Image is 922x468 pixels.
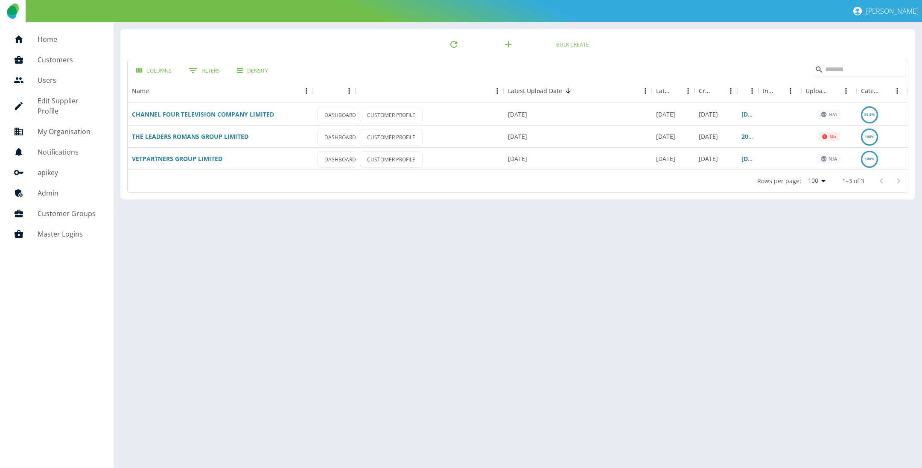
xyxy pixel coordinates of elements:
a: Users [7,70,107,91]
p: N/A [829,156,837,161]
a: Notifications [7,142,107,162]
div: 04 Apr 2024 [652,147,694,170]
a: Edit Supplier Profile [7,91,107,121]
button: Menu [784,85,797,97]
div: Not all required reports for this customer were uploaded for the latest usage month. [818,132,840,141]
h5: Edit Supplier Profile [38,96,100,116]
div: Upload Complete [801,79,857,103]
div: Created [694,79,737,103]
div: 100 [805,175,829,187]
button: Sort [712,85,724,97]
div: Created [699,87,712,95]
a: apikey [7,162,107,183]
div: Upload Complete [805,87,830,95]
h5: Customers [38,55,100,65]
div: Latest Upload Date [508,87,562,95]
button: Menu [639,85,652,97]
h5: Admin [38,188,100,198]
text: 99.9% [864,112,875,117]
div: Latest Upload Date [504,79,652,103]
div: Latest Usage [656,87,670,95]
button: Select columns [129,63,178,79]
a: CUSTOMER PROFILE [360,107,423,123]
h5: Customer Groups [38,208,100,219]
a: CHANNEL FOUR TELEVISION COMPANY LIMITED [132,110,274,118]
a: 100% [861,132,878,140]
a: CUSTOMER PROFILE [360,151,423,168]
div: Search [815,63,906,78]
a: [DATE]YOE-O4UY [741,155,792,163]
button: Menu [682,85,694,97]
div: 14 Feb 2025 [694,125,737,147]
div: 20 May 2024 [504,147,652,170]
div: 01 Jul 2025 [652,103,694,125]
div: 14 Feb 2025 [504,125,652,147]
a: Admin [7,183,107,203]
a: THE LEADERS ROMANS GROUP LIMITED [132,132,248,140]
h5: My Organisation [38,126,100,137]
p: 1–3 of 3 [842,177,864,185]
a: DASHBOARD [317,107,363,123]
text: 100% [865,134,874,139]
a: Master Logins [7,224,107,244]
button: Menu [343,85,356,97]
button: Sort [317,85,329,97]
button: Menu [840,85,852,97]
div: Invalid Creds [759,79,801,103]
button: Density [230,63,275,79]
p: Rows per page: [757,177,801,185]
div: 15 Jul 2025 [504,103,652,125]
button: Menu [300,85,313,97]
h5: Home [38,34,100,44]
div: 10 Jul 2025 [694,103,737,125]
button: Menu [491,85,504,97]
a: 2025-FEB-Z6DR-XERK [741,132,802,140]
div: Ref [737,79,759,103]
button: Bulk Create [549,37,596,53]
a: 99.9% [861,110,878,118]
button: Show filters [182,62,227,79]
a: VETPARTNERS GROUP LIMITED [132,155,222,163]
p: [PERSON_NAME] [866,6,919,16]
a: Home [7,29,107,50]
button: [PERSON_NAME] [849,3,922,20]
button: Sort [149,85,161,97]
a: 100% [861,155,878,163]
a: CUSTOMER PROFILE [360,129,423,146]
div: Categorised [857,79,908,103]
div: Categorised [861,87,881,95]
h5: apikey [38,167,100,178]
button: Menu [891,85,904,97]
div: Name [132,87,149,95]
div: This status is not applicable for customers using manual upload. [817,110,840,119]
button: Sort [881,85,893,97]
button: Menu [746,85,759,97]
button: Sort [830,85,842,97]
a: DASHBOARD [317,151,363,168]
button: Sort [670,85,682,97]
div: Invalid Creds [763,87,775,95]
a: DASHBOARD [317,129,363,146]
h5: Users [38,75,100,85]
div: Latest Usage [652,79,694,103]
button: Sort [562,85,574,97]
div: Name [128,79,313,103]
div: 19 Jan 2025 [652,125,694,147]
a: Customers [7,50,107,70]
p: No [829,134,836,139]
h5: Master Logins [38,229,100,239]
p: N/A [829,112,837,117]
div: 20 May 2024 [694,147,737,170]
a: Customer Groups [7,203,107,224]
a: My Organisation [7,121,107,142]
button: Sort [360,85,372,97]
a: [DATE]V0X-4IFY [741,110,787,118]
text: 100% [865,156,874,161]
img: Logo [7,3,18,19]
button: Sort [775,85,787,97]
div: This status is not applicable for customers using manual upload. [817,154,840,164]
button: Menu [724,85,737,97]
h5: Notifications [38,147,100,157]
